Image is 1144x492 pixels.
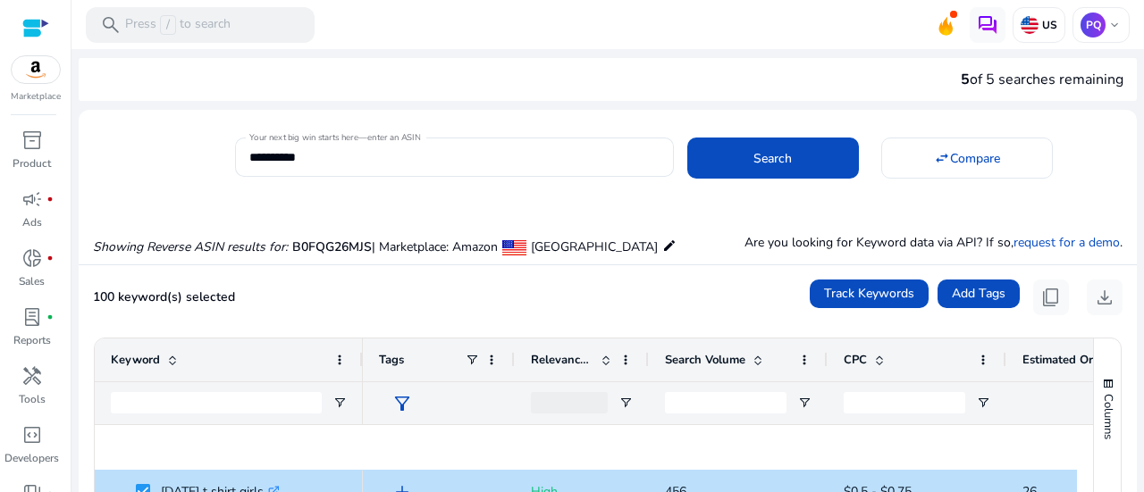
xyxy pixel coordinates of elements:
span: Track Keywords [824,284,914,303]
button: Open Filter Menu [332,396,347,410]
span: filter_alt [391,393,413,414]
button: Open Filter Menu [618,396,633,410]
span: fiber_manual_record [46,313,54,321]
button: Open Filter Menu [976,396,990,410]
span: Add Tags [952,284,1005,303]
span: / [160,15,176,35]
p: US [1039,18,1057,32]
p: Marketplace [11,90,61,104]
p: Press to search [125,15,231,35]
span: Compare [950,149,1000,168]
input: CPC Filter Input [844,392,965,413]
button: content_copy [1033,279,1069,315]
span: [GEOGRAPHIC_DATA] [531,238,658,255]
span: Columns [1100,394,1116,439]
span: donut_small [21,247,43,269]
span: | Marketplace: Amazon [372,238,498,255]
span: keyboard_arrow_down [1107,18,1122,32]
span: 100 keyword(s) selected [93,288,235,305]
span: search [100,14,122,36]
p: Tools [19,391,46,407]
mat-label: Your next big win starts here—enter an ASIN [249,131,420,144]
span: fiber_manual_record [46,196,54,203]
span: download [1094,287,1115,308]
span: Search [753,149,792,168]
span: Estimated Orders/Month [1022,352,1130,368]
input: Keyword Filter Input [111,392,322,413]
input: Search Volume Filter Input [665,392,786,413]
span: Search Volume [665,352,745,368]
a: request for a demo [1014,234,1120,251]
button: Track Keywords [810,279,929,308]
span: Keyword [111,352,160,368]
button: Add Tags [938,279,1020,308]
span: B0FQG26MJS [292,238,372,255]
p: Ads [22,214,42,230]
img: amazon.svg [12,56,60,83]
span: content_copy [1040,287,1062,308]
span: CPC [844,352,867,368]
span: 5 [961,70,970,89]
span: Relevance Score [531,352,593,368]
p: Sales [19,273,45,289]
span: inventory_2 [21,129,43,151]
button: Compare [881,138,1053,179]
button: Open Filter Menu [797,396,812,410]
span: lab_profile [21,306,43,328]
i: Showing Reverse ASIN results for: [93,238,288,255]
p: PQ [1081,13,1106,38]
img: us.svg [1021,16,1039,34]
span: fiber_manual_record [46,254,54,262]
span: Tags [379,352,404,368]
mat-icon: edit [662,235,677,256]
p: Are you looking for Keyword data via API? If so, . [744,233,1123,252]
span: campaign [21,188,43,210]
span: handyman [21,365,43,387]
button: download [1087,279,1123,315]
p: Reports [13,332,51,348]
p: Product [13,155,51,171]
button: Search [687,138,859,179]
mat-icon: swap_horiz [934,150,950,166]
div: of 5 searches remaining [961,69,1123,90]
span: code_blocks [21,424,43,446]
p: Developers [4,450,59,466]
